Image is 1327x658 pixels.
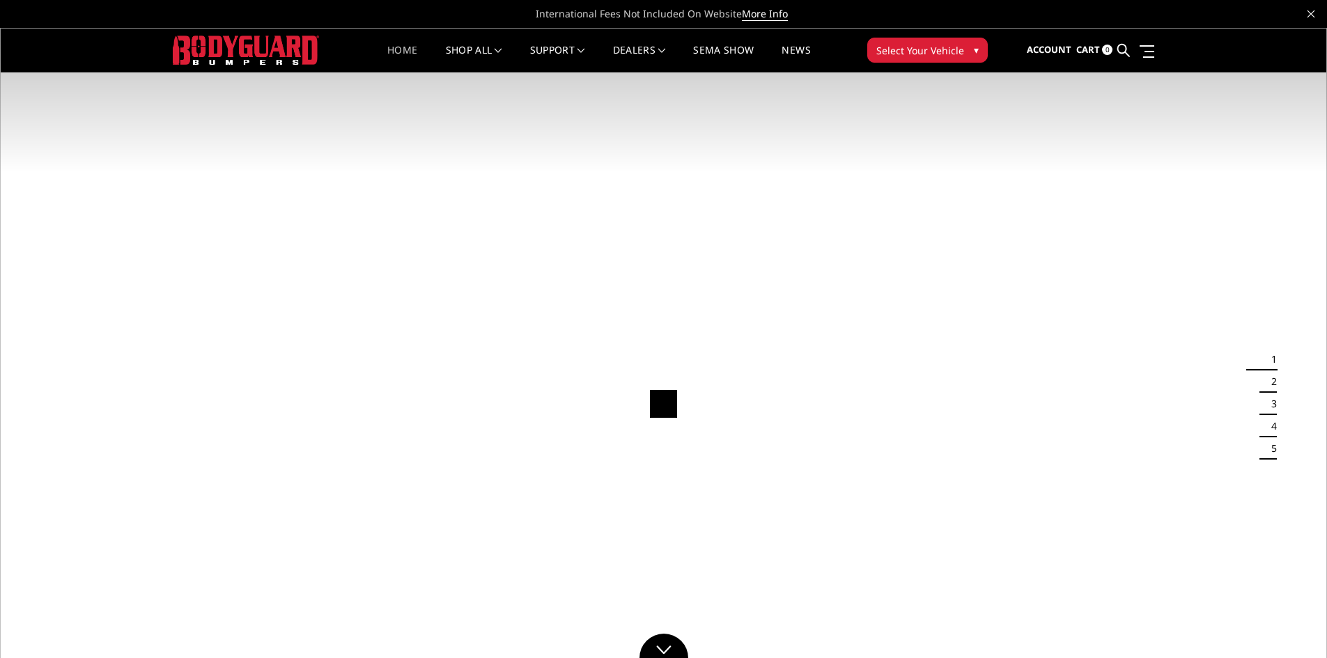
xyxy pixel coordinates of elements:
span: Select Your Vehicle [876,43,964,58]
a: News [782,45,810,72]
a: Home [387,45,417,72]
a: Cart 0 [1076,31,1112,69]
a: SEMA Show [693,45,754,72]
button: 1 of 5 [1263,348,1277,370]
a: Dealers [613,45,666,72]
a: Click to Down [639,634,688,658]
button: 3 of 5 [1263,393,1277,415]
a: Support [530,45,585,72]
span: ▾ [974,42,979,57]
button: Select Your Vehicle [867,38,988,63]
img: BODYGUARD BUMPERS [173,36,319,64]
a: shop all [446,45,502,72]
button: 4 of 5 [1263,415,1277,437]
span: 0 [1102,45,1112,55]
a: Account [1027,31,1071,69]
span: Account [1027,43,1071,56]
a: More Info [742,7,788,21]
span: Cart [1076,43,1100,56]
button: 5 of 5 [1263,437,1277,460]
button: 2 of 5 [1263,370,1277,393]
